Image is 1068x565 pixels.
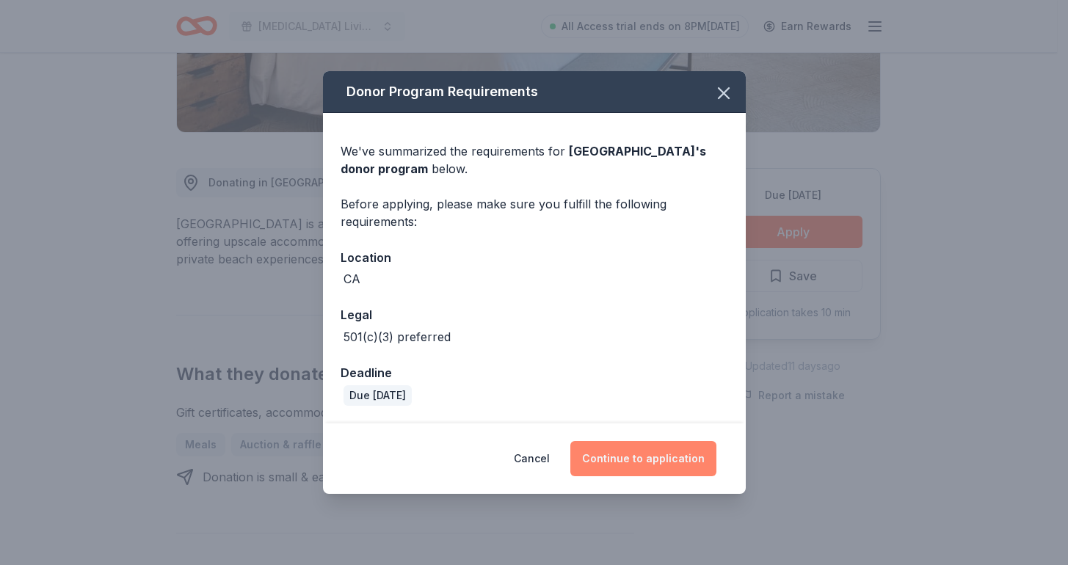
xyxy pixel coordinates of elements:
div: CA [344,270,360,288]
div: Donor Program Requirements [323,71,746,113]
div: Before applying, please make sure you fulfill the following requirements: [341,195,728,230]
button: Cancel [514,441,550,476]
div: Due [DATE] [344,385,412,406]
div: 501(c)(3) preferred [344,328,451,346]
div: Legal [341,305,728,324]
div: We've summarized the requirements for below. [341,142,728,178]
div: Deadline [341,363,728,382]
button: Continue to application [570,441,716,476]
div: Location [341,248,728,267]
